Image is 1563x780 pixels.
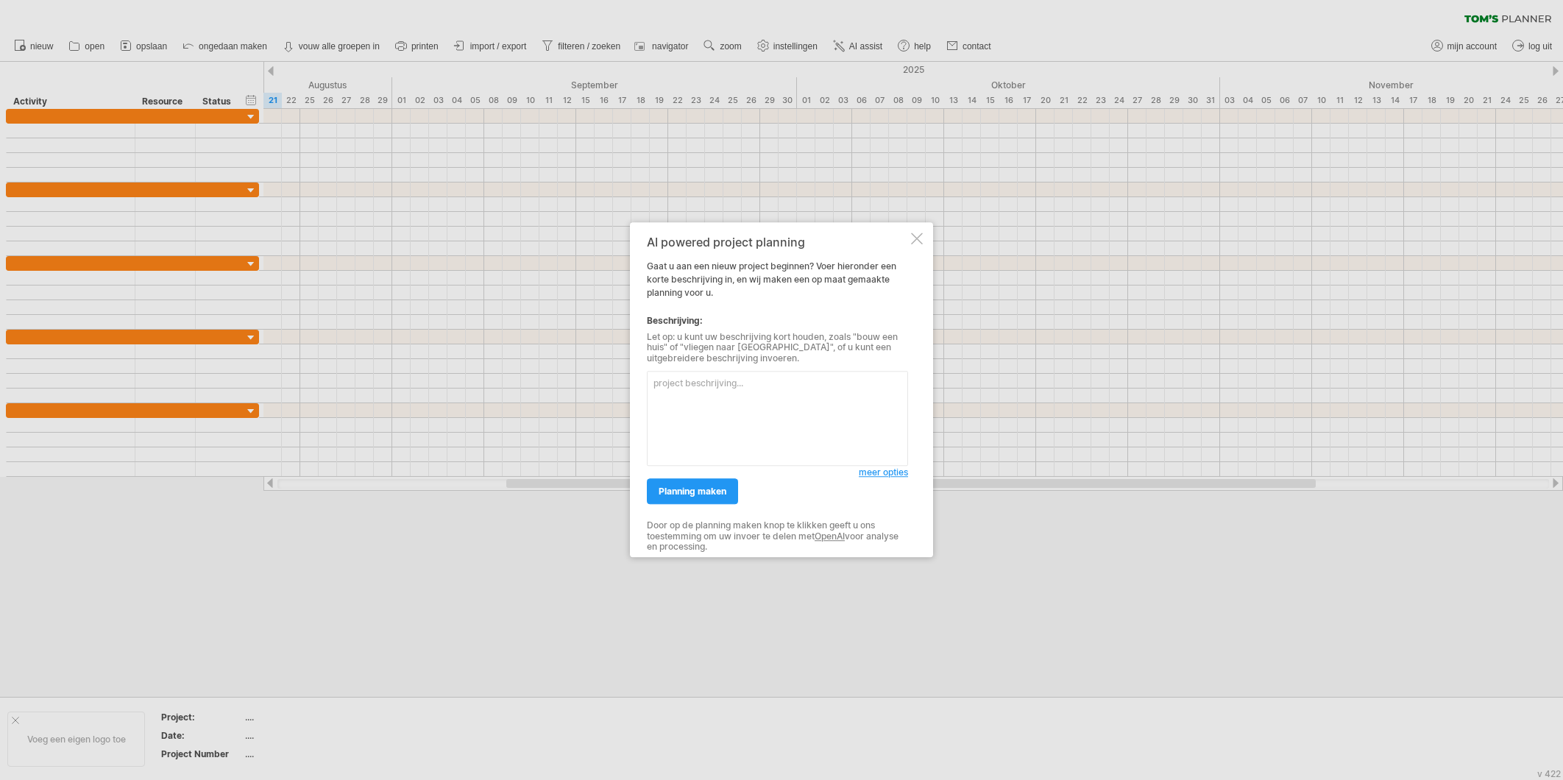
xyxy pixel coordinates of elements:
[859,467,908,478] span: meer opties
[647,235,908,544] div: Gaat u aan een nieuw project beginnen? Voer hieronder een korte beschrijving in, en wij maken een...
[647,479,738,505] a: planning maken
[659,486,726,497] span: planning maken
[647,235,908,249] div: AI powered project planning
[815,531,845,542] a: OpenAI
[859,467,908,480] a: meer opties
[647,314,908,327] div: Beschrijving:
[647,521,908,553] div: Door op de planning maken knop te klikken geeft u ons toestemming om uw invoer te delen met voor ...
[647,332,908,364] div: Let op: u kunt uw beschrijving kort houden, zoals "bouw een huis" of "vliegen naar [GEOGRAPHIC_DA...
